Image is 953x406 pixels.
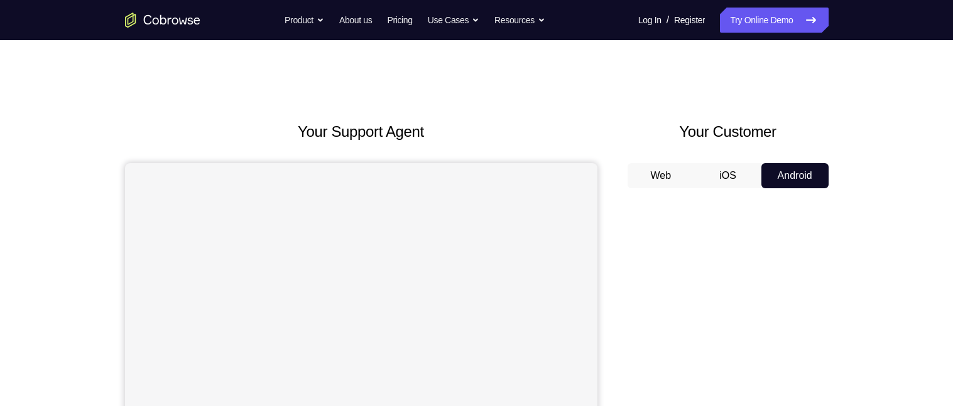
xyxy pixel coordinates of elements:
a: Register [674,8,705,33]
button: Use Cases [428,8,479,33]
span: / [667,13,669,28]
button: iOS [694,163,761,188]
button: Product [285,8,324,33]
button: Resources [494,8,545,33]
button: Web [628,163,695,188]
a: About us [339,8,372,33]
h2: Your Customer [628,120,829,143]
a: Go to the home page [125,13,200,28]
a: Log In [638,8,662,33]
a: Try Online Demo [720,8,828,33]
h2: Your Support Agent [125,120,597,143]
a: Pricing [387,8,412,33]
button: Android [761,163,829,188]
